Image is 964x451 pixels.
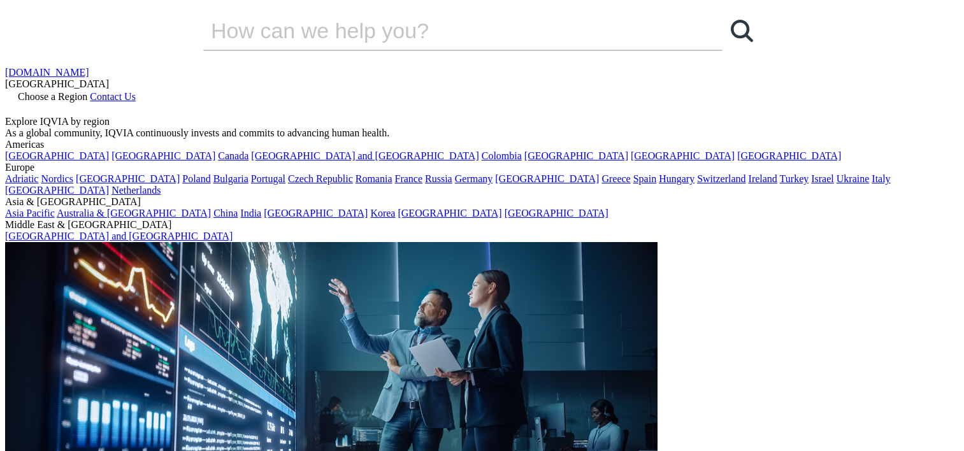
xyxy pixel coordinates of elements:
a: [GEOGRAPHIC_DATA] [524,150,628,161]
a: [GEOGRAPHIC_DATA] [76,173,180,184]
a: [GEOGRAPHIC_DATA] [112,150,215,161]
div: Americas [5,139,959,150]
a: Portugal [251,173,285,184]
a: Asia Pacific [5,208,55,218]
div: As a global community, IQVIA continuously invests and commits to advancing human health. [5,127,959,139]
a: Contact Us [90,91,136,102]
a: Romania [356,173,392,184]
a: China [213,208,238,218]
a: France [395,173,423,184]
a: [GEOGRAPHIC_DATA] and [GEOGRAPHIC_DATA] [5,231,233,241]
a: Netherlands [112,185,161,196]
a: Germany [455,173,493,184]
a: [GEOGRAPHIC_DATA] [737,150,841,161]
a: [GEOGRAPHIC_DATA] [505,208,608,218]
div: Explore IQVIA by region [5,116,959,127]
a: [GEOGRAPHIC_DATA] [495,173,599,184]
a: Italy [872,173,890,184]
a: Korea [370,208,395,218]
a: Switzerland [697,173,745,184]
svg: Search [731,20,753,42]
a: India [240,208,261,218]
input: Search [203,11,686,50]
a: Nordics [41,173,73,184]
a: Ukraine [837,173,870,184]
a: Czech Republic [288,173,353,184]
a: Hungary [659,173,694,184]
a: [GEOGRAPHIC_DATA] [631,150,735,161]
div: [GEOGRAPHIC_DATA] [5,78,959,90]
a: Spain [633,173,656,184]
a: Poland [182,173,210,184]
a: Search [723,11,761,50]
a: [GEOGRAPHIC_DATA] [5,150,109,161]
a: [GEOGRAPHIC_DATA] [5,185,109,196]
a: Canada [218,150,248,161]
a: [DOMAIN_NAME] [5,67,89,78]
a: Russia [425,173,452,184]
a: Israel [811,173,834,184]
a: Adriatic [5,173,38,184]
span: Choose a Region [18,91,87,102]
a: Colombia [482,150,522,161]
div: Europe [5,162,959,173]
a: Ireland [749,173,777,184]
a: [GEOGRAPHIC_DATA] and [GEOGRAPHIC_DATA] [251,150,478,161]
a: [GEOGRAPHIC_DATA] [264,208,368,218]
a: Greece [601,173,630,184]
div: Middle East & [GEOGRAPHIC_DATA] [5,219,959,231]
div: Asia & [GEOGRAPHIC_DATA] [5,196,959,208]
a: [GEOGRAPHIC_DATA] [398,208,501,218]
a: Bulgaria [213,173,248,184]
a: Turkey [780,173,809,184]
a: Australia & [GEOGRAPHIC_DATA] [57,208,211,218]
